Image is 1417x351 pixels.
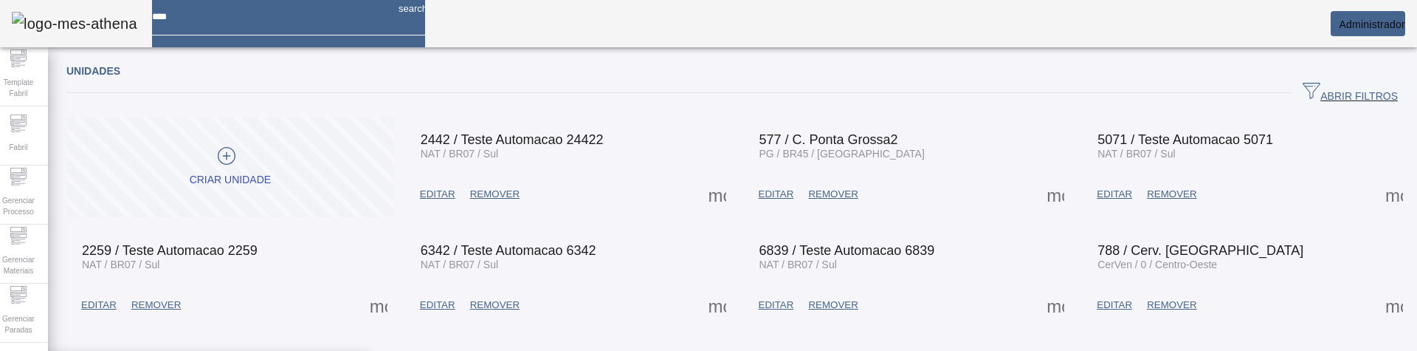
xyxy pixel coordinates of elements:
span: REMOVER [1147,187,1196,202]
span: 6839 / Teste Automacao 6839 [759,243,935,258]
span: CerVen / 0 / Centro-Oeste [1097,259,1217,270]
span: 2442 / Teste Automacao 24422 [421,132,604,147]
div: Criar unidade [190,173,271,188]
button: REMOVER [801,292,865,318]
button: EDITAR [1089,292,1140,318]
img: logo-mes-athena [12,12,137,35]
button: Mais [365,292,392,318]
button: REMOVER [463,181,527,208]
button: REMOVER [801,181,865,208]
span: REMOVER [470,187,520,202]
span: REMOVER [1147,298,1196,313]
span: NAT / BR07 / Sul [82,259,159,270]
span: REMOVER [470,298,520,313]
span: EDITAR [1097,187,1132,202]
button: Criar unidade [66,117,394,217]
span: 788 / Cerv. [GEOGRAPHIC_DATA] [1097,243,1303,258]
button: ABRIR FILTROS [1291,80,1410,106]
button: Mais [1381,181,1407,208]
span: REMOVER [131,298,181,313]
button: REMOVER [1140,292,1204,318]
span: ABRIR FILTROS [1303,82,1398,104]
button: EDITAR [413,181,463,208]
span: EDITAR [420,298,455,313]
span: Administrador [1339,18,1405,30]
button: REMOVER [463,292,527,318]
span: 577 / C. Ponta Grossa2 [759,132,898,147]
button: EDITAR [413,292,463,318]
button: REMOVER [1140,181,1204,208]
span: 2259 / Teste Automacao 2259 [82,243,258,258]
span: 6342 / Teste Automacao 6342 [421,243,596,258]
span: EDITAR [759,187,794,202]
span: NAT / BR07 / Sul [1097,148,1175,160]
button: Mais [704,181,731,208]
span: PG / BR45 / [GEOGRAPHIC_DATA] [759,148,925,160]
span: NAT / BR07 / Sul [421,259,498,270]
span: EDITAR [81,298,117,313]
button: EDITAR [1089,181,1140,208]
span: REMOVER [808,187,858,202]
button: Mais [704,292,731,318]
button: Mais [1381,292,1407,318]
span: EDITAR [1097,298,1132,313]
span: 5071 / Teste Automacao 5071 [1097,132,1273,147]
button: EDITAR [751,292,801,318]
button: REMOVER [124,292,188,318]
button: EDITAR [751,181,801,208]
span: EDITAR [420,187,455,202]
span: Unidades [66,65,120,77]
button: Mais [1042,181,1069,208]
button: EDITAR [74,292,124,318]
button: Mais [1042,292,1069,318]
span: REMOVER [808,298,858,313]
span: NAT / BR07 / Sul [421,148,498,160]
span: EDITAR [759,298,794,313]
span: NAT / BR07 / Sul [759,259,837,270]
span: Fabril [4,137,32,157]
